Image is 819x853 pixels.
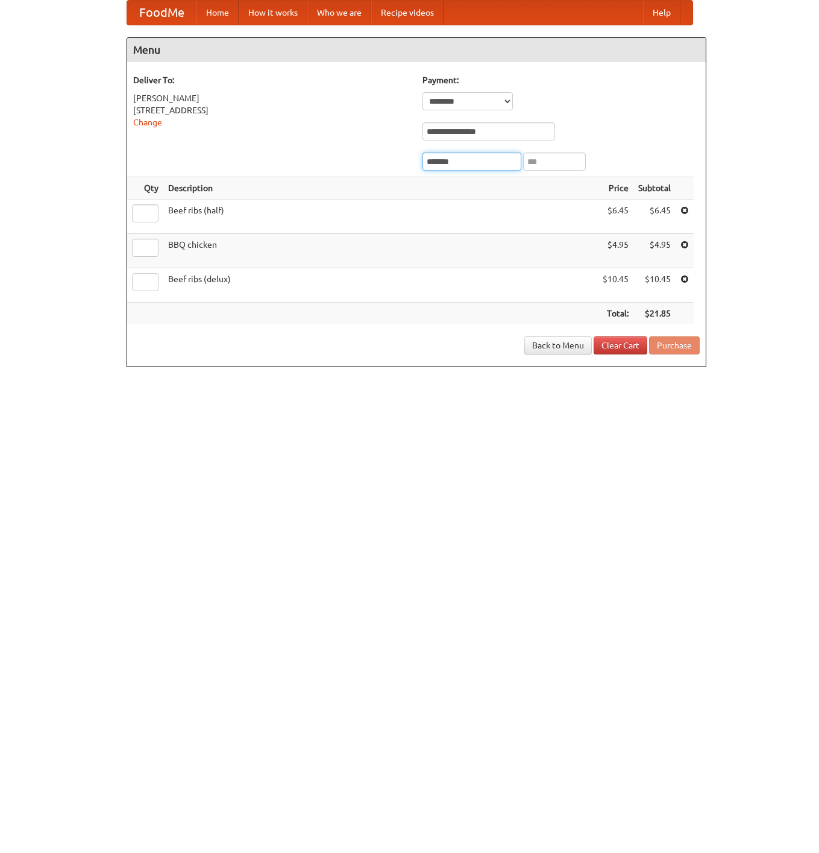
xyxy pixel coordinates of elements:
[127,177,163,200] th: Qty
[598,268,633,303] td: $10.45
[633,303,676,325] th: $21.85
[133,92,410,104] div: [PERSON_NAME]
[524,336,592,354] a: Back to Menu
[594,336,647,354] a: Clear Cart
[649,336,700,354] button: Purchase
[127,1,196,25] a: FoodMe
[633,234,676,268] td: $4.95
[633,268,676,303] td: $10.45
[422,74,700,86] h5: Payment:
[239,1,307,25] a: How it works
[371,1,444,25] a: Recipe videos
[163,234,598,268] td: BBQ chicken
[643,1,680,25] a: Help
[133,118,162,127] a: Change
[598,234,633,268] td: $4.95
[127,38,706,62] h4: Menu
[133,104,410,116] div: [STREET_ADDRESS]
[598,177,633,200] th: Price
[133,74,410,86] h5: Deliver To:
[196,1,239,25] a: Home
[163,268,598,303] td: Beef ribs (delux)
[163,177,598,200] th: Description
[633,177,676,200] th: Subtotal
[598,303,633,325] th: Total:
[633,200,676,234] td: $6.45
[598,200,633,234] td: $6.45
[307,1,371,25] a: Who we are
[163,200,598,234] td: Beef ribs (half)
